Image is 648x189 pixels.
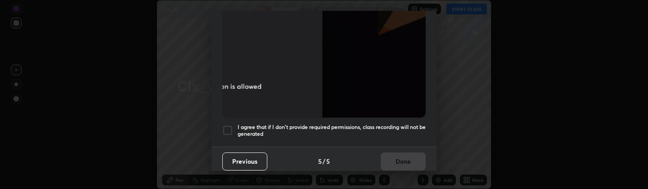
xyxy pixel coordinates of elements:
[222,152,267,171] button: Previous
[238,124,426,138] h5: I agree that if I don't provide required permissions, class recording will not be generated
[326,157,330,166] h4: 5
[318,157,322,166] h4: 5
[323,157,325,166] h4: /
